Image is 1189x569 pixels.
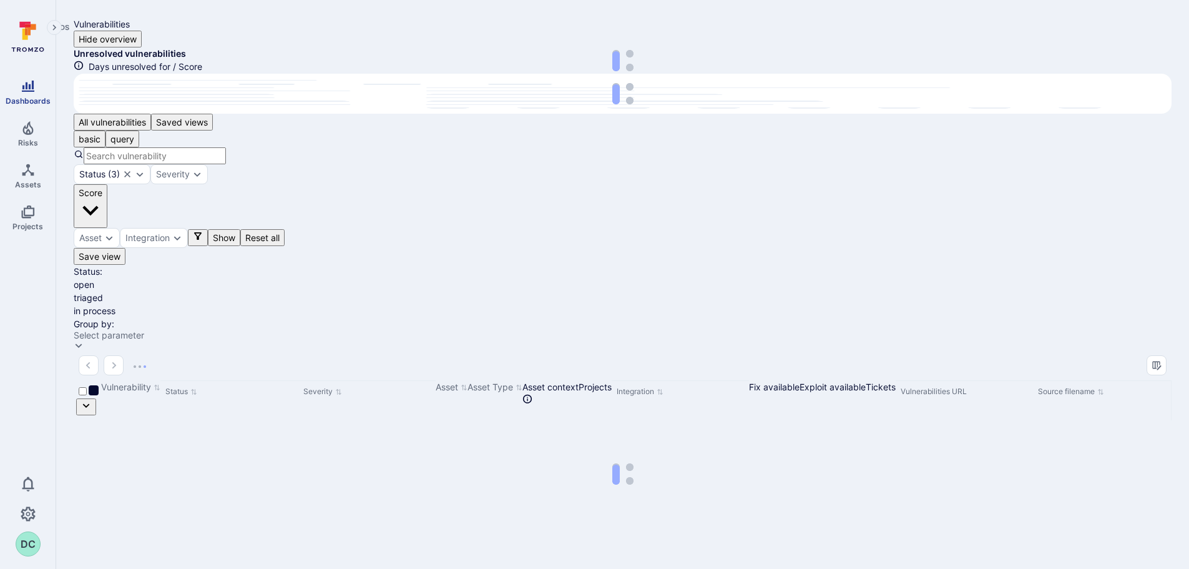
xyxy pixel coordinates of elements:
span: Dashboards [6,96,51,106]
span: Assets [15,180,41,189]
span: Days unresolved for / Score [89,60,202,74]
span: Projects [12,222,43,231]
img: Loading... [134,365,146,368]
input: Select all rows [79,387,87,395]
button: Hide overview [74,31,142,47]
button: Manage columns [1147,355,1167,375]
button: Sort by Severity [303,387,342,397]
span: Vulnerabilities [74,19,130,29]
button: query [105,131,139,147]
div: grouping parameters [74,330,1172,350]
button: Show [208,229,240,246]
button: Go to the previous page [79,355,99,375]
button: Status(3) [79,169,120,179]
button: Sort by Asset Type [467,381,522,394]
img: Loading... [612,83,634,104]
span: Select all rows [76,387,99,397]
div: Select parameter [74,330,144,340]
div: Status [79,169,105,179]
span: Number of vulnerabilities in status ‘Open’ ‘Triaged’ and ‘In process’ divided by score and scanne... [74,60,84,74]
button: Asset [79,233,102,243]
div: Dan Cundy [16,532,41,557]
div: All vulnerabilities [79,116,146,129]
div: Top integrations by vulnerabilities [74,74,1172,114]
button: Sort by Integration [617,387,663,397]
button: Expand dropdown [172,233,182,243]
button: Sort by Status [165,387,197,397]
div: Asset context [522,380,579,407]
button: Sort by Vulnerability [101,381,160,394]
button: Save view [74,248,125,265]
button: Expand dropdown [74,340,84,350]
i: Expand navigation menu [50,22,59,33]
div: assets tabs [74,114,1172,131]
button: Filters [188,229,208,246]
div: Vulnerabilities URL [901,386,1028,397]
div: Exploit available [800,380,866,393]
button: Clear selection [122,169,132,179]
span: open [74,279,94,290]
button: Expand dropdown [135,169,145,179]
div: Tickets [866,380,896,393]
button: Sort by Source filename [1038,387,1104,397]
div: Projects [579,380,612,393]
button: Expand dropdown [104,233,114,243]
button: Select parameter [74,330,1172,340]
div: Fix available [749,380,800,393]
button: Score [74,184,107,228]
span: Risks [18,138,38,147]
button: Integration [125,233,170,243]
button: Severity [156,169,190,179]
span: in process [74,305,115,316]
button: Reset all [240,229,285,246]
span: triaged [74,292,103,303]
div: loading spinner [79,79,1167,109]
button: Expand navigation menu [47,20,62,35]
span: Group by: [74,319,114,329]
button: Expand dropdown [192,169,202,179]
span: Status : [74,266,102,277]
button: basic [74,131,105,147]
div: ( 3 ) [79,169,120,179]
button: DC [16,532,41,557]
h2: Unresolved vulnerabilities [74,47,1172,60]
button: Go to the next page [104,355,124,375]
div: Score [79,186,102,199]
input: Search vulnerability [84,147,226,164]
div: Saved views [156,116,208,129]
div: Automatically discovered context associated with the asset [522,393,579,407]
button: Sort by Asset [436,381,467,394]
